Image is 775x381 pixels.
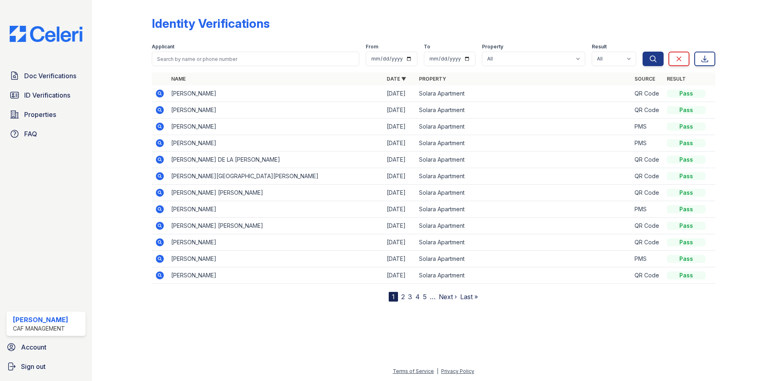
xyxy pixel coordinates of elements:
span: Account [21,342,46,352]
span: ID Verifications [24,90,70,100]
td: Solara Apartment [416,267,631,284]
div: Pass [667,255,706,263]
div: 1 [389,292,398,302]
div: Pass [667,222,706,230]
a: FAQ [6,126,86,142]
td: [PERSON_NAME] [168,267,383,284]
span: … [430,292,436,302]
div: Pass [667,90,706,98]
span: Properties [24,110,56,119]
input: Search by name or phone number [152,52,359,66]
div: Pass [667,106,706,114]
div: Pass [667,238,706,246]
a: 5 [423,293,427,301]
a: Privacy Policy [441,368,474,374]
td: Solara Apartment [416,168,631,185]
div: Pass [667,205,706,213]
label: Property [482,44,503,50]
td: [PERSON_NAME] [168,85,383,102]
td: PMS [631,251,664,267]
span: Doc Verifications [24,71,76,81]
a: 3 [408,293,412,301]
label: From [366,44,378,50]
div: [PERSON_NAME] [13,315,68,325]
td: QR Code [631,85,664,102]
td: Solara Apartment [416,201,631,218]
td: [PERSON_NAME] [168,234,383,251]
span: FAQ [24,129,37,139]
a: Properties [6,106,86,123]
td: [DATE] [383,152,416,168]
a: 2 [401,293,405,301]
td: [PERSON_NAME] DE LA [PERSON_NAME] [168,152,383,168]
td: Solara Apartment [416,85,631,102]
td: [PERSON_NAME] [168,135,383,152]
td: Solara Apartment [416,135,631,152]
td: Solara Apartment [416,102,631,119]
td: PMS [631,119,664,135]
td: QR Code [631,102,664,119]
td: [DATE] [383,135,416,152]
td: Solara Apartment [416,119,631,135]
div: | [437,368,438,374]
a: Sign out [3,358,89,375]
td: [PERSON_NAME] [PERSON_NAME] [168,218,383,234]
td: [DATE] [383,251,416,267]
td: [DATE] [383,85,416,102]
td: QR Code [631,185,664,201]
div: Pass [667,271,706,279]
label: To [424,44,430,50]
td: QR Code [631,152,664,168]
a: Source [635,76,655,82]
td: QR Code [631,267,664,284]
td: [DATE] [383,185,416,201]
td: [DATE] [383,234,416,251]
td: QR Code [631,218,664,234]
a: 4 [415,293,420,301]
a: Account [3,339,89,355]
td: Solara Apartment [416,152,631,168]
a: Date ▼ [387,76,406,82]
td: [DATE] [383,267,416,284]
img: CE_Logo_Blue-a8612792a0a2168367f1c8372b55b34899dd931a85d93a1a3d3e32e68fde9ad4.png [3,26,89,42]
div: Pass [667,139,706,147]
span: Sign out [21,362,46,371]
a: Last » [460,293,478,301]
td: Solara Apartment [416,185,631,201]
a: Name [171,76,186,82]
td: [PERSON_NAME] [168,102,383,119]
td: PMS [631,201,664,218]
div: Pass [667,189,706,197]
div: Pass [667,172,706,180]
td: Solara Apartment [416,218,631,234]
div: CAF Management [13,325,68,333]
div: Pass [667,123,706,131]
td: PMS [631,135,664,152]
td: [PERSON_NAME] [168,251,383,267]
td: Solara Apartment [416,234,631,251]
a: Doc Verifications [6,68,86,84]
a: Result [667,76,686,82]
td: [PERSON_NAME] [168,119,383,135]
div: Identity Verifications [152,16,270,31]
td: [PERSON_NAME] [PERSON_NAME] [168,185,383,201]
td: [DATE] [383,168,416,185]
label: Result [592,44,607,50]
td: Solara Apartment [416,251,631,267]
td: [DATE] [383,119,416,135]
a: Terms of Service [393,368,434,374]
label: Applicant [152,44,174,50]
td: [DATE] [383,102,416,119]
td: QR Code [631,168,664,185]
div: Pass [667,156,706,164]
td: [DATE] [383,201,416,218]
a: Next › [439,293,457,301]
a: Property [419,76,446,82]
td: QR Code [631,234,664,251]
td: [DATE] [383,218,416,234]
td: [PERSON_NAME][GEOGRAPHIC_DATA][PERSON_NAME] [168,168,383,185]
a: ID Verifications [6,87,86,103]
td: [PERSON_NAME] [168,201,383,218]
